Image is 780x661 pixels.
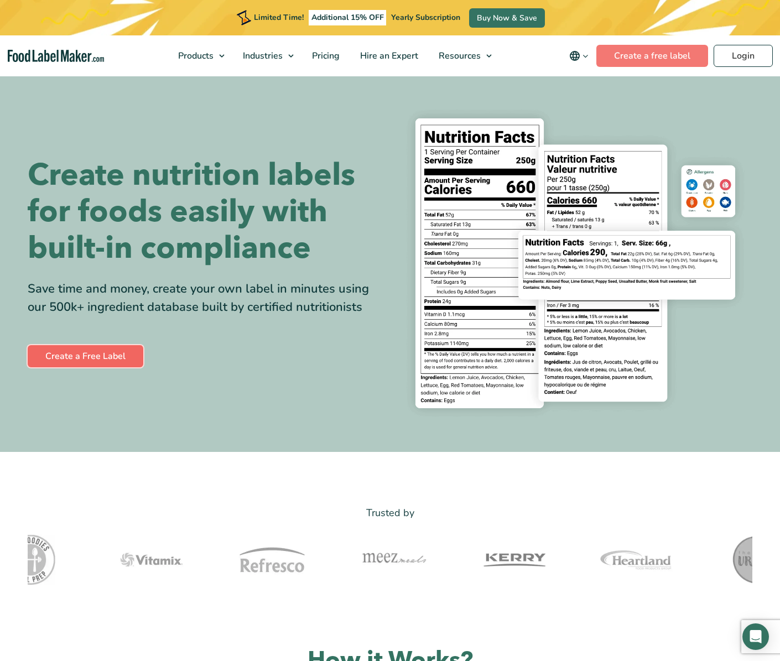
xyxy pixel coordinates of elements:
span: Products [175,50,215,62]
a: Hire an Expert [350,35,426,76]
h1: Create nutrition labels for foods easily with built-in compliance [28,157,382,267]
div: Open Intercom Messenger [742,623,769,650]
a: Resources [429,35,497,76]
span: Yearly Subscription [391,12,460,23]
span: Resources [435,50,482,62]
span: Industries [240,50,284,62]
span: Hire an Expert [357,50,419,62]
p: Trusted by [28,505,752,521]
a: Industries [233,35,299,76]
a: Pricing [302,35,347,76]
div: Save time and money, create your own label in minutes using our 500k+ ingredient database built b... [28,280,382,316]
a: Create a free label [596,45,708,67]
a: Create a Free Label [28,345,143,367]
span: Additional 15% OFF [309,10,387,25]
span: Limited Time! [254,12,304,23]
span: Pricing [309,50,341,62]
a: Buy Now & Save [469,8,545,28]
a: Login [714,45,773,67]
a: Products [168,35,230,76]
